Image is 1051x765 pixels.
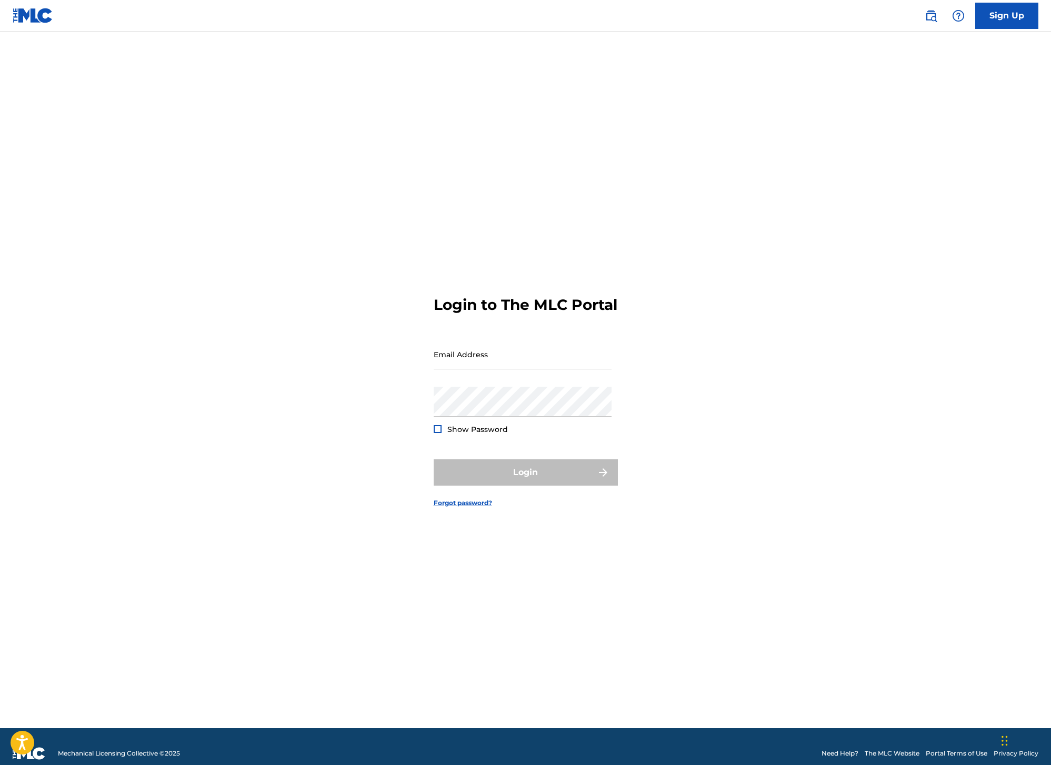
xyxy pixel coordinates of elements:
img: logo [13,747,45,760]
a: Forgot password? [434,498,492,508]
a: Need Help? [822,749,858,758]
div: Drag [1002,725,1008,757]
iframe: Chat Widget [998,714,1051,765]
a: Public Search [920,5,942,26]
img: help [952,9,965,22]
a: Portal Terms of Use [926,749,987,758]
h3: Login to The MLC Portal [434,296,617,314]
span: Show Password [447,425,508,434]
span: Mechanical Licensing Collective © 2025 [58,749,180,758]
img: MLC Logo [13,8,53,23]
a: The MLC Website [865,749,919,758]
a: Privacy Policy [994,749,1038,758]
a: Sign Up [975,3,1038,29]
img: search [925,9,937,22]
div: Help [948,5,969,26]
